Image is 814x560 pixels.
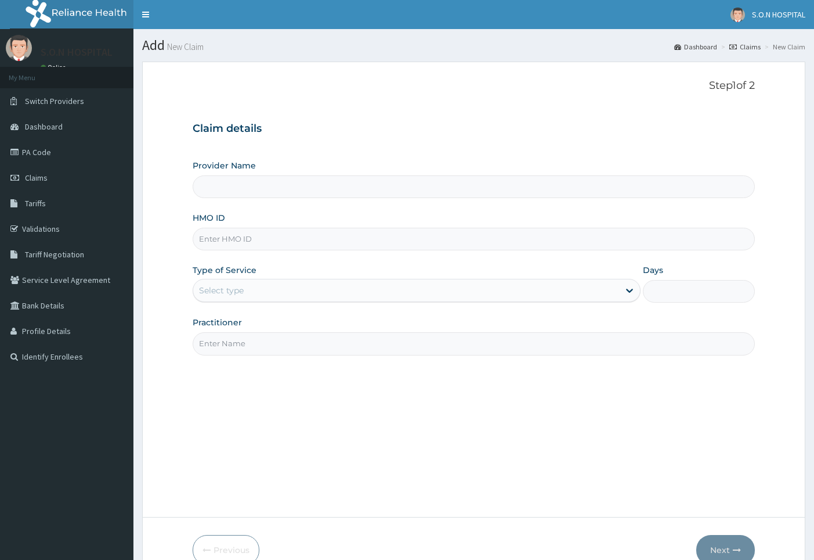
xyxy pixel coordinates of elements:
[25,198,46,209] span: Tariffs
[193,123,755,135] h3: Claim details
[193,160,256,171] label: Provider Name
[193,332,755,355] input: Enter Name
[193,264,256,276] label: Type of Service
[25,173,48,183] span: Claims
[6,35,32,61] img: User Image
[643,264,663,276] label: Days
[193,228,755,250] input: Enter HMO ID
[729,42,761,52] a: Claims
[41,47,113,58] p: S.O.N HOSPITAL
[193,317,242,328] label: Practitioner
[25,121,63,132] span: Dashboard
[25,249,84,260] span: Tariff Negotiation
[674,42,717,52] a: Dashboard
[41,63,68,71] a: Online
[142,38,805,53] h1: Add
[25,96,84,106] span: Switch Providers
[752,9,805,20] span: S.O.N HOSPITAL
[193,80,755,92] p: Step 1 of 2
[730,8,745,22] img: User Image
[165,42,204,51] small: New Claim
[193,212,225,224] label: HMO ID
[762,42,805,52] li: New Claim
[199,285,244,296] div: Select type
